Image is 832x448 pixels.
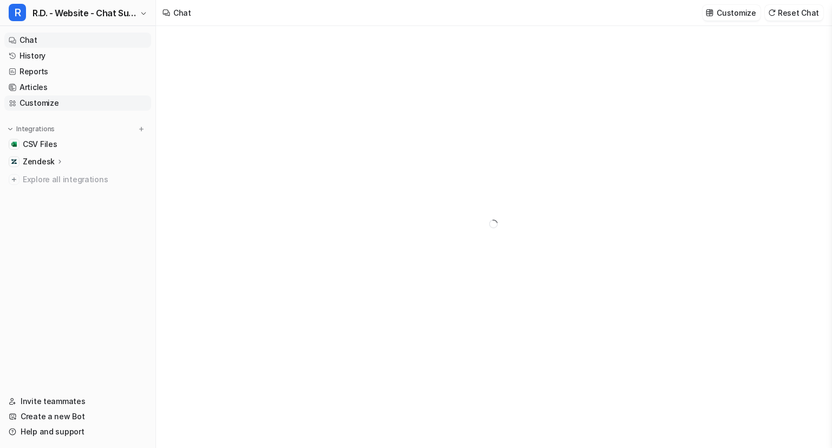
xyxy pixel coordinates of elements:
[4,409,151,424] a: Create a new Bot
[173,7,191,18] div: Chat
[11,158,17,165] img: Zendesk
[4,137,151,152] a: CSV FilesCSV Files
[4,95,151,111] a: Customize
[765,5,823,21] button: Reset Chat
[4,424,151,439] a: Help and support
[4,124,58,135] button: Integrations
[4,172,151,187] a: Explore all integrations
[4,33,151,48] a: Chat
[703,5,760,21] button: Customize
[4,80,151,95] a: Articles
[11,141,17,148] img: CSV Files
[32,5,137,21] span: R.D. - Website - Chat Support
[9,4,26,21] span: R
[717,7,756,18] p: Customize
[23,171,147,188] span: Explore all integrations
[706,9,713,17] img: customize
[768,9,776,17] img: reset
[16,125,55,133] p: Integrations
[23,156,55,167] p: Zendesk
[4,48,151,63] a: History
[4,394,151,409] a: Invite teammates
[9,174,19,185] img: explore all integrations
[23,139,57,150] span: CSV Files
[4,64,151,79] a: Reports
[138,125,145,133] img: menu_add.svg
[6,125,14,133] img: expand menu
